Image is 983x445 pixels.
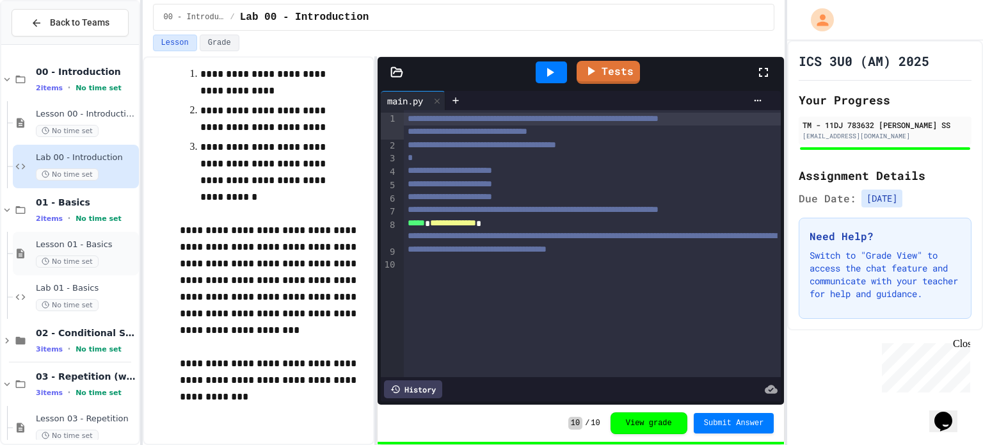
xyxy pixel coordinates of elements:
div: 2 [381,140,397,153]
span: 10 [591,418,600,428]
button: Submit Answer [694,413,774,433]
span: • [68,387,70,398]
span: • [68,213,70,223]
h2: Assignment Details [799,166,971,184]
span: 2 items [36,84,63,92]
button: Grade [200,35,239,51]
span: No time set [76,345,122,353]
div: My Account [797,5,837,35]
span: No time set [36,168,99,181]
span: No time set [36,299,99,311]
span: No time set [36,430,99,442]
span: 2 items [36,214,63,223]
span: • [68,83,70,93]
div: main.py [381,91,445,110]
span: No time set [76,214,122,223]
span: 00 - Introduction [164,12,225,22]
h2: Your Progress [799,91,971,109]
span: 3 items [36,389,63,397]
div: History [384,380,442,398]
div: 4 [381,166,397,179]
span: No time set [36,255,99,268]
div: 3 [381,152,397,166]
div: Chat with us now!Close [5,5,88,81]
div: 8 [381,219,397,246]
span: 10 [568,417,582,430]
button: Lesson [153,35,197,51]
p: Switch to "Grade View" to access the chat feature and communicate with your teacher for help and ... [810,249,961,300]
button: View grade [611,412,687,434]
span: Lab 00 - Introduction [36,152,136,163]
span: Lab 00 - Introduction [240,10,369,25]
span: No time set [76,389,122,397]
span: Due Date: [799,191,856,206]
span: 3 items [36,345,63,353]
a: Tests [577,61,640,84]
span: No time set [76,84,122,92]
span: [DATE] [861,190,902,207]
span: Back to Teams [50,16,109,29]
span: Lesson 01 - Basics [36,239,136,250]
div: main.py [381,94,429,108]
span: Lesson 03 - Repetition [36,414,136,425]
div: 6 [381,193,397,206]
span: Lab 01 - Basics [36,283,136,294]
h3: Need Help? [810,229,961,244]
button: Back to Teams [12,9,129,36]
div: [EMAIL_ADDRESS][DOMAIN_NAME] [803,131,968,141]
span: No time set [36,125,99,137]
iframe: chat widget [929,394,970,432]
span: 00 - Introduction [36,66,136,77]
span: / [230,12,235,22]
div: 10 [381,259,397,298]
span: 03 - Repetition (while and for) [36,371,136,382]
span: / [585,418,589,428]
div: 1 [381,113,397,140]
span: Submit Answer [704,418,764,428]
div: 5 [381,179,397,193]
div: 7 [381,206,397,219]
div: TM - 11DJ 783632 [PERSON_NAME] SS [803,119,968,131]
span: 02 - Conditional Statements (if) [36,327,136,339]
span: Lesson 00 - Introduction [36,109,136,120]
div: 9 [381,246,397,259]
span: 01 - Basics [36,197,136,208]
iframe: chat widget [877,338,970,392]
span: • [68,344,70,354]
h1: ICS 3U0 (AM) 2025 [799,52,929,70]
